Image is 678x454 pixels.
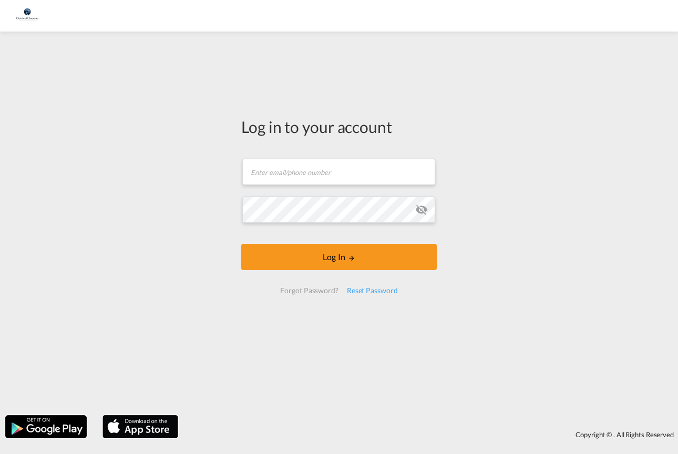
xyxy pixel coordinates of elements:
md-icon: icon-eye-off [415,203,428,216]
div: Forgot Password? [276,281,342,300]
img: google.png [4,414,88,439]
button: LOGIN [241,244,437,270]
input: Enter email/phone number [242,159,435,185]
img: apple.png [101,414,179,439]
div: Copyright © . All Rights Reserved [183,426,678,443]
div: Reset Password [343,281,402,300]
img: e0ef553047e811eebf12a1e04d962a95.jpg [16,4,39,28]
div: Log in to your account [241,116,437,138]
